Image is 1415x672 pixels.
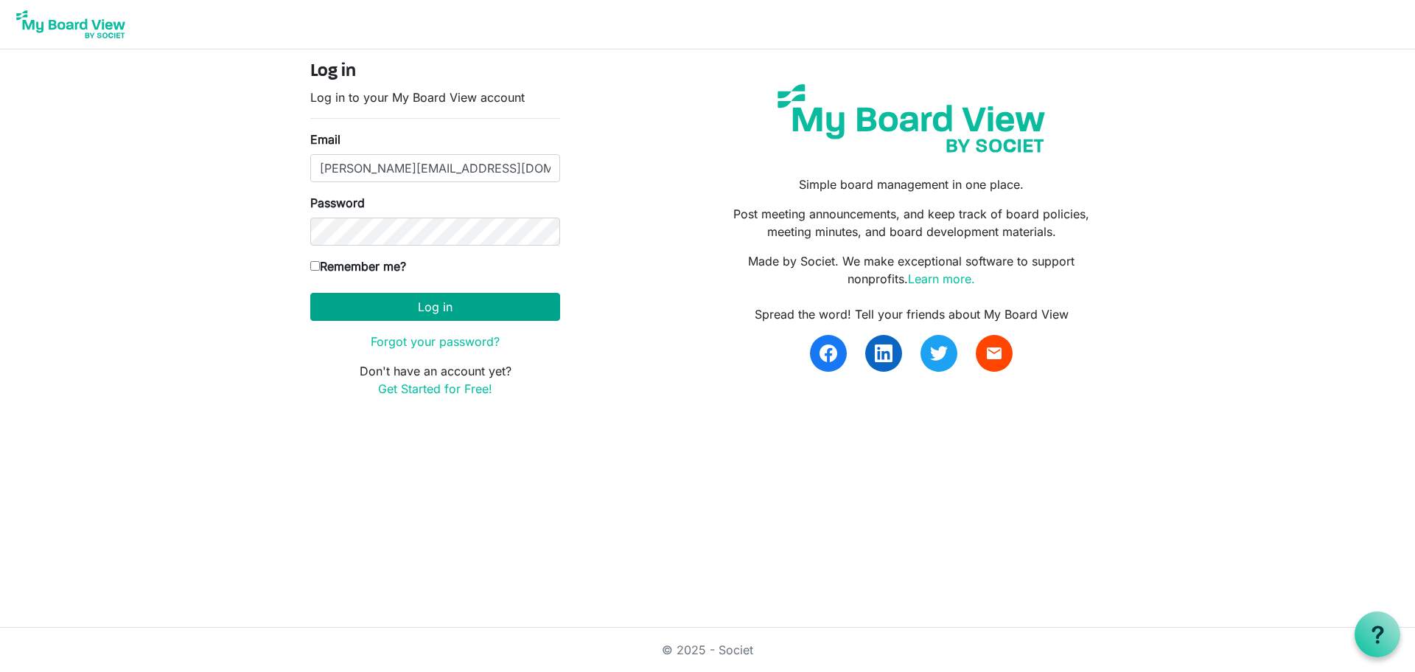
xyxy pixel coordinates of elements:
img: linkedin.svg [875,344,892,362]
div: Spread the word! Tell your friends about My Board View [719,305,1105,323]
p: Log in to your My Board View account [310,89,560,106]
a: Forgot your password? [371,334,500,349]
p: Post meeting announcements, and keep track of board policies, meeting minutes, and board developm... [719,205,1105,240]
label: Remember me? [310,257,406,275]
img: my-board-view-societ.svg [766,73,1056,164]
img: My Board View Logo [12,6,130,43]
a: Learn more. [908,271,975,286]
p: Made by Societ. We make exceptional software to support nonprofits. [719,252,1105,288]
a: Get Started for Free! [378,381,492,396]
label: Email [310,131,340,148]
span: email [985,344,1003,362]
p: Simple board management in one place. [719,176,1105,193]
img: twitter.svg [930,344,948,362]
h4: Log in [310,61,560,83]
input: Remember me? [310,261,320,271]
button: Log in [310,293,560,321]
a: © 2025 - Societ [662,642,753,657]
label: Password [310,194,365,212]
img: facebook.svg [820,344,837,362]
p: Don't have an account yet? [310,362,560,398]
a: email [976,335,1013,372]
